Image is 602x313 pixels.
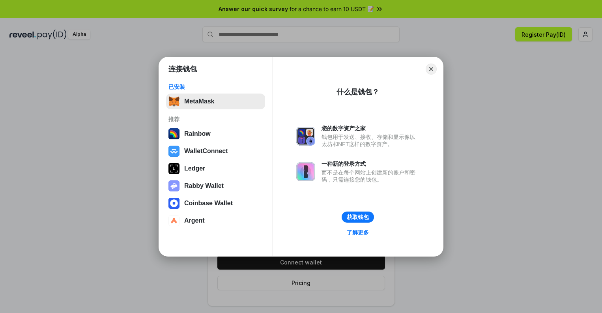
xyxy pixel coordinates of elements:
a: 了解更多 [342,227,374,238]
div: 而不是在每个网站上创建新的账户和密码，只需连接您的钱包。 [322,169,419,183]
div: Rabby Wallet [184,182,224,189]
button: Rabby Wallet [166,178,265,194]
img: svg+xml,%3Csvg%20width%3D%2228%22%20height%3D%2228%22%20viewBox%3D%220%200%2028%2028%22%20fill%3D... [168,198,179,209]
button: MetaMask [166,94,265,109]
div: Ledger [184,165,205,172]
img: svg+xml,%3Csvg%20width%3D%22120%22%20height%3D%22120%22%20viewBox%3D%220%200%20120%20120%22%20fil... [168,128,179,139]
button: Ledger [166,161,265,176]
div: 什么是钱包？ [337,87,379,97]
div: 钱包用于发送、接收、存储和显示像以太坊和NFT这样的数字资产。 [322,133,419,148]
div: Rainbow [184,130,211,137]
div: 获取钱包 [347,214,369,221]
img: svg+xml,%3Csvg%20width%3D%2228%22%20height%3D%2228%22%20viewBox%3D%220%200%2028%2028%22%20fill%3D... [168,146,179,157]
div: MetaMask [184,98,214,105]
div: Argent [184,217,205,224]
img: svg+xml,%3Csvg%20xmlns%3D%22http%3A%2F%2Fwww.w3.org%2F2000%2Fsvg%22%20fill%3D%22none%22%20viewBox... [168,180,179,191]
button: Argent [166,213,265,229]
button: Coinbase Wallet [166,195,265,211]
div: 推荐 [168,116,263,123]
button: Close [426,64,437,75]
div: 一种新的登录方式 [322,160,419,167]
div: 了解更多 [347,229,369,236]
img: svg+xml,%3Csvg%20xmlns%3D%22http%3A%2F%2Fwww.w3.org%2F2000%2Fsvg%22%20fill%3D%22none%22%20viewBox... [296,127,315,146]
img: svg+xml,%3Csvg%20xmlns%3D%22http%3A%2F%2Fwww.w3.org%2F2000%2Fsvg%22%20width%3D%2228%22%20height%3... [168,163,179,174]
div: Coinbase Wallet [184,200,233,207]
img: svg+xml,%3Csvg%20width%3D%2228%22%20height%3D%2228%22%20viewBox%3D%220%200%2028%2028%22%20fill%3D... [168,215,179,226]
img: svg+xml,%3Csvg%20xmlns%3D%22http%3A%2F%2Fwww.w3.org%2F2000%2Fsvg%22%20fill%3D%22none%22%20viewBox... [296,162,315,181]
div: 您的数字资产之家 [322,125,419,132]
img: svg+xml,%3Csvg%20fill%3D%22none%22%20height%3D%2233%22%20viewBox%3D%220%200%2035%2033%22%20width%... [168,96,179,107]
button: Rainbow [166,126,265,142]
div: 已安装 [168,83,263,90]
button: WalletConnect [166,143,265,159]
button: 获取钱包 [342,212,374,223]
div: WalletConnect [184,148,228,155]
h1: 连接钱包 [168,64,197,74]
